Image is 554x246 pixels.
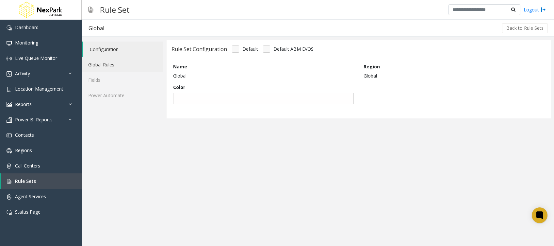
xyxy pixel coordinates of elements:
span: Live Queue Monitor [15,55,57,61]
span: Activity [15,70,30,77]
button: Back to Rule Sets [502,23,548,33]
span: Default [242,45,258,52]
img: 'icon' [7,164,12,169]
a: Power Automate [82,88,163,103]
a: Fields [82,72,163,88]
img: 'icon' [7,210,12,215]
img: pageIcon [88,2,93,18]
img: 'icon' [7,133,12,138]
img: 'icon' [7,194,12,200]
span: Call Centers [15,163,40,169]
a: Rule Sets [1,173,82,189]
span: Location Management [15,86,63,92]
a: Logout [524,6,546,13]
img: 'icon' [7,25,12,30]
a: Global Rules [82,57,163,72]
span: Regions [15,147,32,153]
span: Status Page [15,209,41,215]
span: Monitoring [15,40,38,46]
img: 'icon' [7,41,12,46]
a: Configuration [83,42,163,57]
img: 'icon' [7,179,12,184]
img: 'icon' [7,117,12,123]
div: Rule Set Configuration [171,45,227,53]
span: Reports [15,101,32,107]
img: 'icon' [7,148,12,153]
span: Dashboard [15,24,39,30]
span: Rule Sets [15,178,36,184]
img: 'icon' [7,56,12,61]
label: Name [173,63,187,70]
img: logout [541,6,546,13]
img: 'icon' [7,71,12,77]
div: Global [89,24,104,32]
h3: Rule Set [97,2,133,18]
span: Power BI Reports [15,116,53,123]
span: Contacts [15,132,34,138]
label: Color [173,84,185,91]
p: Global [364,72,544,79]
span: Default ABM EVOS [273,45,314,52]
img: 'icon' [7,87,12,92]
p: Global [173,72,354,79]
label: Region [364,63,380,70]
img: 'icon' [7,102,12,107]
span: Agent Services [15,193,46,200]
